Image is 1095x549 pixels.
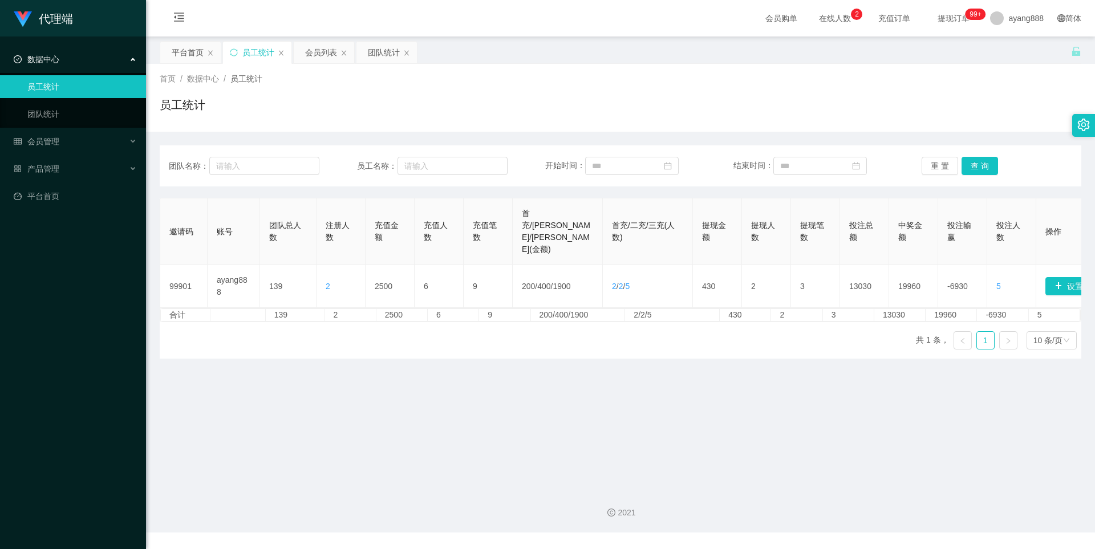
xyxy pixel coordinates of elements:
td: 430 [693,265,742,308]
div: 平台首页 [172,42,204,63]
td: 99901 [160,265,208,308]
p: 2 [855,9,859,20]
span: 员工名称： [357,160,398,172]
span: 充值人数 [424,221,448,242]
i: 图标: left [959,337,966,344]
i: 图标: close [278,50,285,56]
span: 充值笔数 [473,221,497,242]
i: 图标: table [14,137,22,145]
div: 10 条/页 [1033,332,1062,349]
span: 中奖金额 [898,221,922,242]
td: 3 [823,309,874,321]
i: 图标: global [1057,14,1065,22]
td: 2500 [366,265,415,308]
span: 会员管理 [14,137,59,146]
span: 投注输赢 [947,221,971,242]
i: 图标: down [1063,337,1070,345]
i: 图标: setting [1077,119,1090,131]
td: 2 [771,309,822,321]
span: 2 [619,282,623,291]
span: 提现订单 [932,14,975,22]
span: 5 [625,282,630,291]
td: 13030 [874,309,926,321]
td: 5 [1029,309,1080,321]
sup: 1112 [965,9,985,20]
span: 提现人数 [751,221,775,242]
a: 团队统计 [27,103,137,125]
span: 邀请码 [169,227,193,236]
td: ayang888 [208,265,260,308]
div: 2021 [155,507,1086,519]
i: 图标: copyright [607,509,615,517]
span: 产品管理 [14,164,59,173]
span: 投注人数 [996,221,1020,242]
i: 图标: unlock [1071,46,1081,56]
span: 200 [522,282,535,291]
span: 数据中心 [14,55,59,64]
li: 下一页 [999,331,1017,349]
span: 首充/二充/三充(人数) [612,221,675,242]
i: 图标: calendar [664,162,672,170]
span: 注册人数 [326,221,350,242]
img: logo.9652507e.png [14,11,32,27]
td: -6930 [977,309,1028,321]
span: 5 [996,282,1001,291]
td: -6930 [938,265,987,308]
i: 图标: appstore-o [14,165,22,173]
span: 在线人数 [813,14,857,22]
div: 会员列表 [305,42,337,63]
td: 2/2/5 [625,309,720,321]
span: 2 [612,282,617,291]
span: 1900 [553,282,571,291]
span: 团队名称： [169,160,209,172]
span: / [224,74,226,83]
td: 19960 [889,265,938,308]
a: 员工统计 [27,75,137,98]
input: 请输入 [209,157,319,175]
td: / / [513,265,603,308]
li: 1 [976,331,995,349]
span: 操作 [1045,227,1061,236]
i: 图标: close [207,50,214,56]
i: 图标: menu-fold [160,1,198,37]
li: 共 1 条， [916,331,949,349]
td: 13030 [840,265,889,308]
span: 充值订单 [873,14,916,22]
a: 代理端 [14,14,73,23]
span: 投注总额 [849,221,873,242]
span: / [180,74,182,83]
td: 2 [742,265,791,308]
td: / / [603,265,693,308]
td: 2 [325,309,376,321]
td: 139 [266,309,325,321]
button: 重 置 [922,157,958,175]
td: 6 [415,265,464,308]
i: 图标: close [403,50,410,56]
sup: 2 [851,9,862,20]
td: 430 [720,309,771,321]
span: 员工统计 [230,74,262,83]
h1: 代理端 [39,1,73,37]
td: 139 [260,265,317,308]
td: 2500 [376,309,428,321]
span: 团队总人数 [269,221,301,242]
i: 图标: close [340,50,347,56]
td: 6 [428,309,479,321]
a: 1 [977,332,994,349]
h1: 员工统计 [160,96,205,113]
a: 图标: dashboard平台首页 [14,185,137,208]
span: 提现金额 [702,221,726,242]
span: 400 [537,282,550,291]
span: 提现笔数 [800,221,824,242]
td: 9 [464,265,513,308]
span: 结束时间： [733,161,773,170]
span: 首页 [160,74,176,83]
button: 查 询 [962,157,998,175]
div: 团队统计 [368,42,400,63]
td: 3 [791,265,840,308]
li: 上一页 [954,331,972,349]
td: 9 [479,309,530,321]
span: 首充/[PERSON_NAME]/[PERSON_NAME](金额) [522,209,590,254]
td: 19960 [926,309,977,321]
span: 2 [326,282,330,291]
